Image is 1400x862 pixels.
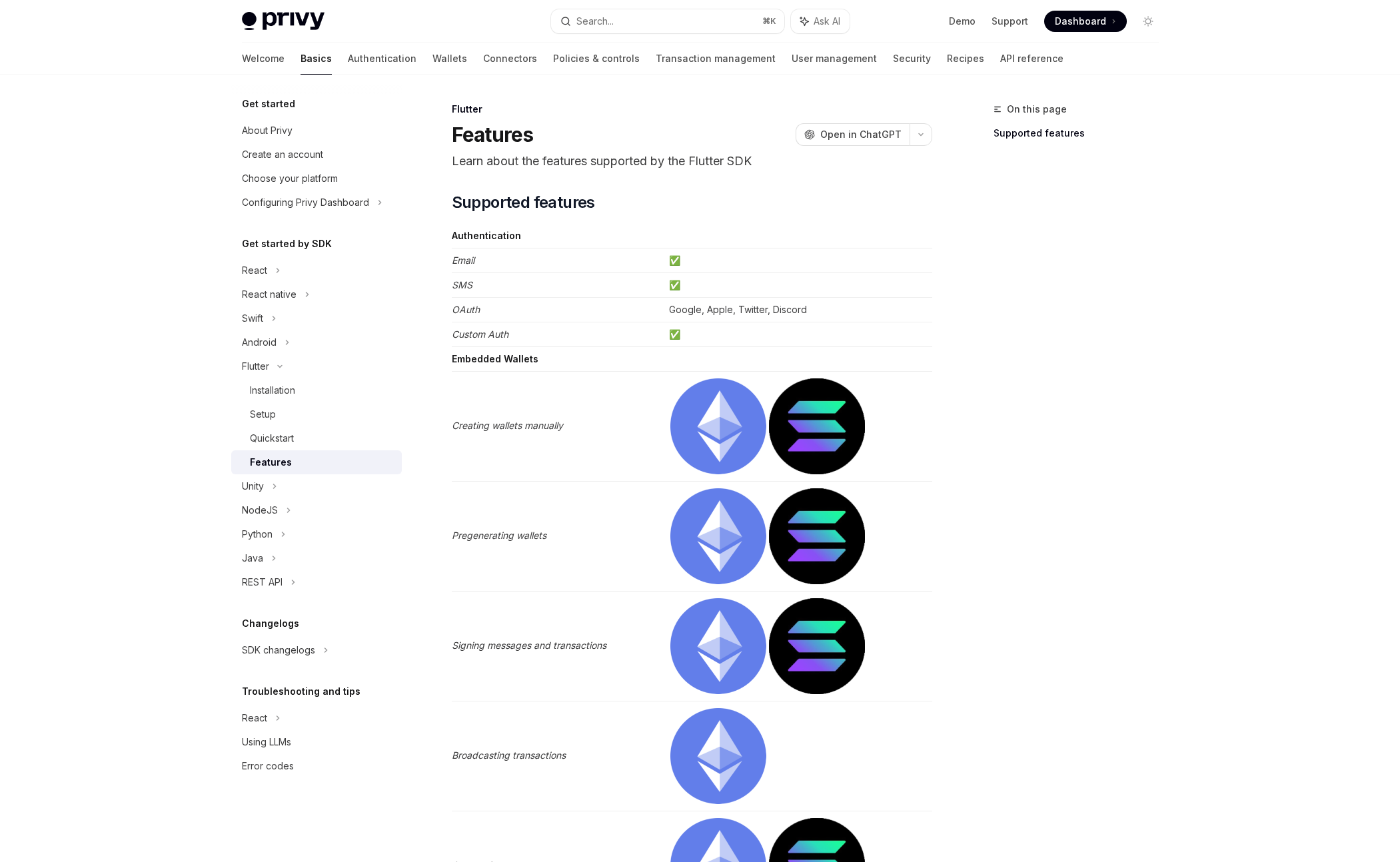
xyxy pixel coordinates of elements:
[553,43,640,75] a: Policies & controls
[242,147,323,163] div: Create an account
[231,426,402,450] a: Quickstart
[250,454,292,470] div: Features
[348,43,416,75] a: Authentication
[551,9,784,33] button: Search...⌘K
[452,749,566,761] em: Broadcasting transactions
[242,478,264,494] div: Unity
[949,15,976,28] a: Demo
[1055,15,1106,28] span: Dashboard
[231,754,402,778] a: Error codes
[762,16,776,27] span: ⌘ K
[670,708,766,804] img: ethereum.png
[452,230,521,241] strong: Authentication
[664,248,932,273] td: ✅
[796,123,910,146] button: Open in ChatGPT
[814,15,840,28] span: Ask AI
[947,43,984,75] a: Recipes
[231,450,402,474] a: Features
[452,328,508,340] em: Custom Auth
[242,12,325,31] img: light logo
[231,143,402,167] a: Create an account
[242,96,295,112] h5: Get started
[242,334,277,350] div: Android
[994,123,1169,144] a: Supported features
[820,128,902,141] span: Open in ChatGPT
[656,43,776,75] a: Transaction management
[769,598,865,694] img: solana.png
[242,550,263,566] div: Java
[670,488,766,584] img: ethereum.png
[242,286,297,302] div: React native
[231,402,402,426] a: Setup
[664,273,932,298] td: ✅
[452,152,932,171] p: Learn about the features supported by the Flutter SDK
[992,15,1028,28] a: Support
[452,123,534,147] h1: Features
[242,358,269,374] div: Flutter
[1007,101,1067,117] span: On this page
[452,530,546,541] em: Pregenerating wallets
[483,43,537,75] a: Connectors
[452,103,932,116] div: Flutter
[432,43,467,75] a: Wallets
[242,683,360,699] h5: Troubleshooting and tips
[452,254,474,266] em: Email
[769,488,865,584] img: solana.png
[231,378,402,402] a: Installation
[452,304,480,315] em: OAuth
[301,43,332,75] a: Basics
[791,9,850,33] button: Ask AI
[242,758,294,774] div: Error codes
[242,616,299,632] h5: Changelogs
[242,710,267,726] div: React
[242,526,273,542] div: Python
[576,13,614,29] div: Search...
[242,236,332,252] h5: Get started by SDK
[1000,43,1063,75] a: API reference
[792,43,877,75] a: User management
[231,119,402,143] a: About Privy
[452,192,595,213] span: Supported features
[242,171,338,187] div: Choose your platform
[670,598,766,694] img: ethereum.png
[242,574,283,590] div: REST API
[452,279,472,290] em: SMS
[664,322,932,347] td: ✅
[452,420,563,431] em: Creating wallets manually
[231,730,402,754] a: Using LLMs
[242,123,293,139] div: About Privy
[1137,11,1159,32] button: Toggle dark mode
[670,378,766,474] img: ethereum.png
[242,195,369,211] div: Configuring Privy Dashboard
[1044,11,1127,32] a: Dashboard
[250,382,295,398] div: Installation
[231,167,402,191] a: Choose your platform
[242,43,285,75] a: Welcome
[242,642,315,658] div: SDK changelogs
[452,640,606,651] em: Signing messages and transactions
[242,502,278,518] div: NodeJS
[242,310,263,326] div: Swift
[242,734,291,750] div: Using LLMs
[664,298,932,322] td: Google, Apple, Twitter, Discord
[242,262,267,278] div: React
[250,430,294,446] div: Quickstart
[893,43,931,75] a: Security
[452,353,538,364] strong: Embedded Wallets
[250,406,276,422] div: Setup
[769,378,865,474] img: solana.png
